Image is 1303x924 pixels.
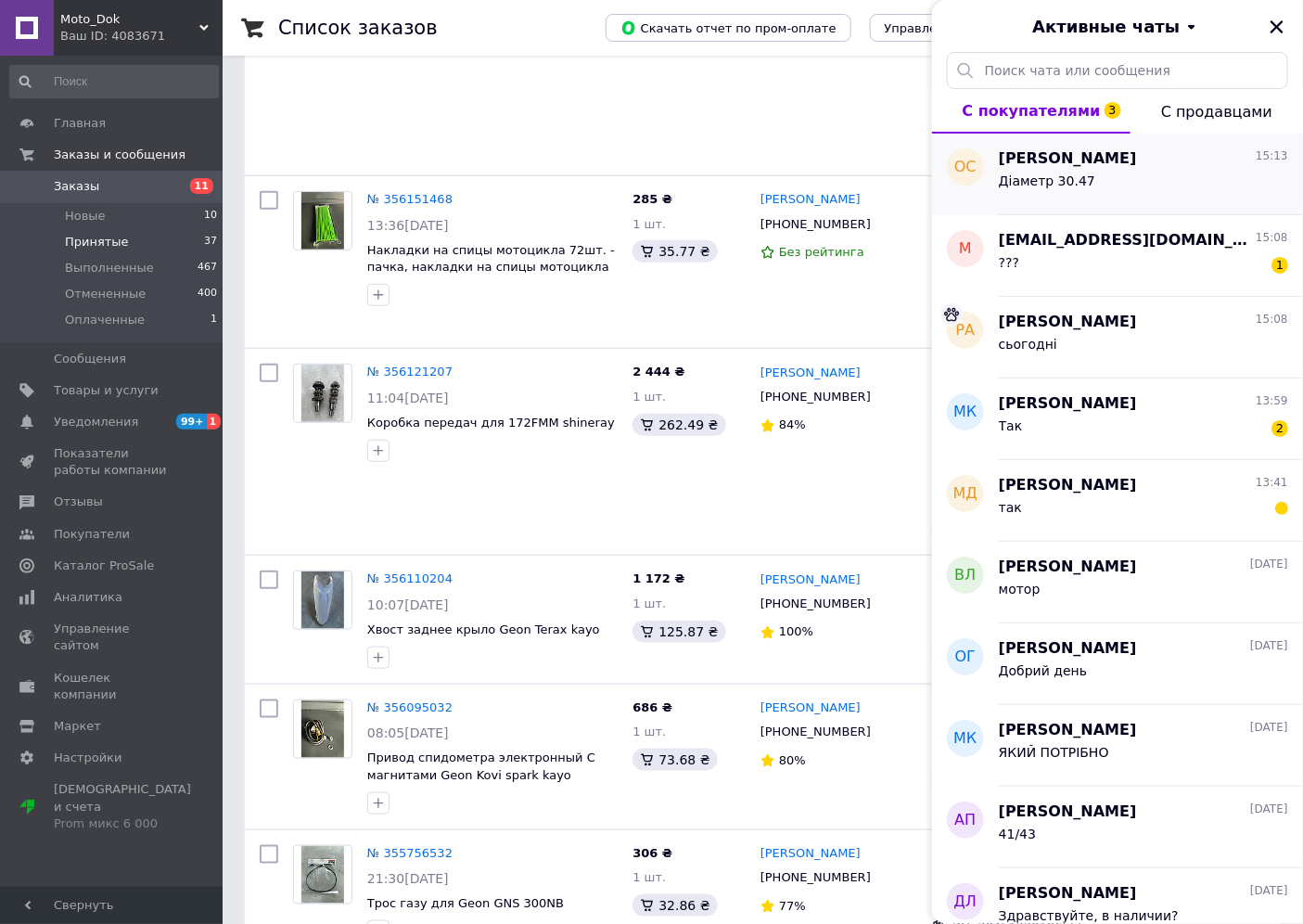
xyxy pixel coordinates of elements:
[999,418,1023,433] span: Так
[620,19,837,36] span: Скачать отчет по пром-оплате
[1256,148,1288,164] span: 15:13
[293,699,352,759] a: Фото товару
[367,218,449,233] span: 13:36[DATE]
[1033,15,1181,39] span: Активные чаты
[932,215,1303,297] button: m[EMAIL_ADDRESS][DOMAIN_NAME]15:08???1
[65,312,145,328] span: Оплаченные
[632,217,666,231] span: 1 шт.
[632,621,725,643] div: 125.87 ₴
[999,908,1179,923] span: Здравствуйте, в наличии?
[757,212,875,237] div: [PHONE_NUMBER]
[301,700,345,758] img: Фото товару
[190,178,213,194] span: 11
[760,365,861,382] a: [PERSON_NAME]
[999,802,1137,823] span: [PERSON_NAME]
[1250,720,1288,736] span: [DATE]
[632,597,666,610] span: 1 шт.
[984,15,1251,39] button: Активные чаты
[367,597,449,612] span: 10:07[DATE]
[1250,883,1288,899] span: [DATE]
[1256,475,1288,491] span: 13:41
[211,312,217,328] span: 1
[955,810,977,831] span: АП
[65,208,106,225] span: Новые
[932,787,1303,868] button: АП[PERSON_NAME][DATE]41/43
[1250,802,1288,817] span: [DATE]
[760,845,861,863] a: [PERSON_NAME]
[301,571,345,629] img: Фото товару
[54,147,185,163] span: Заказы и сообщения
[954,157,977,178] span: ОС
[207,414,222,430] span: 1
[293,364,352,423] a: Фото товару
[959,238,972,260] span: m
[54,414,138,430] span: Уведомления
[176,414,207,430] span: 99+
[760,191,861,209] a: [PERSON_NAME]
[293,571,352,630] a: Фото товару
[954,565,976,586] span: ВЛ
[999,720,1137,741] span: [PERSON_NAME]
[932,134,1303,215] button: ОС[PERSON_NAME]15:13Діаметр 30.47
[999,557,1137,578] span: [PERSON_NAME]
[606,14,851,42] button: Скачать отчет по пром-оплате
[301,846,345,904] img: Фото товару
[367,571,453,585] a: № 356110204
[1250,638,1288,654] span: [DATE]
[757,866,875,890] div: [PHONE_NUMBER]
[1256,393,1288,409] span: 13:59
[65,286,146,302] span: Отмененные
[999,745,1109,760] span: ЯКИЙ ПОТРІБНО
[947,52,1288,89] input: Поиск чата или сообщения
[632,390,666,404] span: 1 шт.
[293,845,352,905] a: Фото товару
[367,700,453,714] a: № 356095032
[999,337,1057,352] span: сьогодні
[999,393,1137,415] span: [PERSON_NAME]
[999,500,1022,515] span: так
[367,416,615,430] span: Коробка передач для 172FMM shineray
[963,102,1101,120] span: С покупателями
[932,705,1303,787] button: МК[PERSON_NAME][DATE]ЯКИЙ ПОТРІБНО
[1266,16,1288,38] button: Закрыть
[999,883,1137,905] span: [PERSON_NAME]
[367,751,595,782] a: Привод спидометра электронный С магнитами Geon Kovi spark kayo
[932,379,1303,460] button: МК[PERSON_NAME]13:59Так2
[956,320,976,341] span: РА
[1256,312,1288,327] span: 15:08
[367,896,564,910] a: Трос газу для Geon GNS 300NB
[1256,230,1288,246] span: 15:08
[757,720,875,744] div: [PHONE_NUMBER]
[367,243,615,291] a: Накладки на спицы мотоцикла 72шт. - пачка, накладки на спицы мотоцикла есть все цвета
[999,827,1036,841] span: 41/43
[932,89,1131,134] button: С покупателями3
[632,846,672,860] span: 306 ₴
[953,402,977,423] span: МК
[779,624,813,638] span: 100%
[999,255,1019,270] span: ???
[54,382,159,399] span: Товары и услуги
[204,234,217,250] span: 37
[999,312,1137,333] span: [PERSON_NAME]
[999,148,1137,170] span: [PERSON_NAME]
[999,663,1087,678] span: Добрий день
[54,351,126,367] span: Сообщения
[54,589,122,606] span: Аналитика
[367,871,449,886] span: 21:30[DATE]
[198,260,217,276] span: 467
[932,623,1303,705] button: ОГ[PERSON_NAME][DATE]Добрий день
[999,173,1095,188] span: Діаметр 30.47
[65,234,129,250] span: Принятые
[293,191,352,250] a: Фото товару
[757,592,875,616] div: [PHONE_NUMBER]
[632,240,717,263] div: 35.77 ₴
[54,718,101,735] span: Маркет
[632,571,684,585] span: 1 172 ₴
[932,542,1303,623] button: ВЛ[PERSON_NAME][DATE]мотор
[1271,420,1288,437] span: 2
[54,178,99,195] span: Заказы
[632,894,717,917] div: 32.86 ₴
[367,725,449,740] span: 08:05[DATE]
